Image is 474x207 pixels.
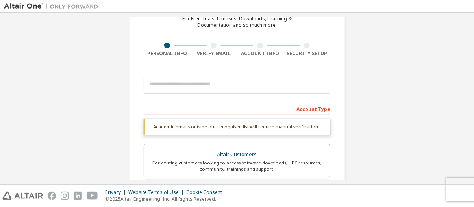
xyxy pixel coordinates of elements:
img: instagram.svg [61,192,69,200]
div: Verify Email [191,50,237,57]
div: Account Type [144,102,330,115]
img: facebook.svg [48,192,56,200]
div: For Free Trials, Licenses, Downloads, Learning & Documentation and so much more. [182,16,292,28]
div: Security Setup [284,50,331,57]
img: linkedin.svg [74,192,82,200]
img: Altair One [4,2,102,10]
div: Account Info [237,50,284,57]
img: altair_logo.svg [2,192,43,200]
div: For existing customers looking to access software downloads, HPC resources, community, trainings ... [149,160,325,172]
p: © 2025 Altair Engineering, Inc. All Rights Reserved. [105,196,227,202]
div: Cookie Consent [186,189,227,196]
div: Academic emails outside our recognised list will require manual verification. [144,119,330,135]
img: youtube.svg [87,192,98,200]
div: Privacy [105,189,128,196]
div: Website Terms of Use [128,189,186,196]
div: Personal Info [144,50,191,57]
div: Altair Customers [149,149,325,160]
